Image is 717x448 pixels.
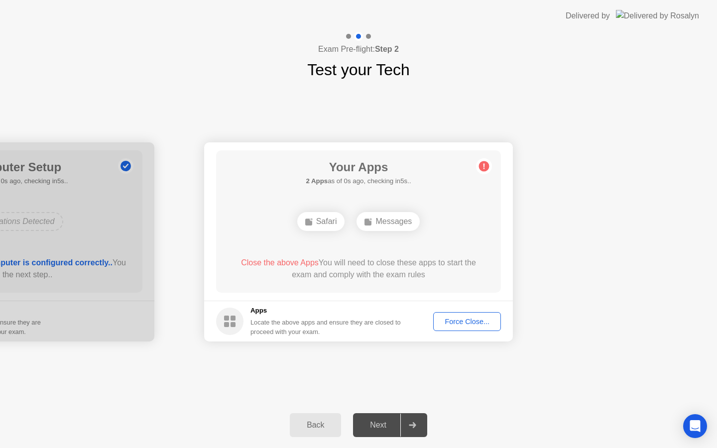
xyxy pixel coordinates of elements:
[375,45,399,53] b: Step 2
[307,58,410,82] h1: Test your Tech
[356,421,400,430] div: Next
[231,257,487,281] div: You will need to close these apps to start the exam and comply with the exam rules
[353,413,427,437] button: Next
[566,10,610,22] div: Delivered by
[616,10,699,21] img: Delivered by Rosalyn
[306,177,328,185] b: 2 Apps
[250,318,401,336] div: Locate the above apps and ensure they are closed to proceed with your exam.
[241,258,319,267] span: Close the above Apps
[250,306,401,316] h5: Apps
[297,212,345,231] div: Safari
[290,413,341,437] button: Back
[357,212,420,231] div: Messages
[306,158,411,176] h1: Your Apps
[437,318,497,326] div: Force Close...
[318,43,399,55] h4: Exam Pre-flight:
[683,414,707,438] div: Open Intercom Messenger
[293,421,338,430] div: Back
[306,176,411,186] h5: as of 0s ago, checking in5s..
[433,312,501,331] button: Force Close...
